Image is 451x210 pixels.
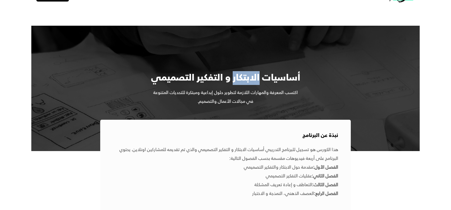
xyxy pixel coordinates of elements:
[312,181,338,188] strong: الفصل الثالث:
[314,190,338,197] strong: الفصل الرابع:
[150,88,301,106] div: اكتسب المعرفة والمهارات اللازمة لتطوير حلول إبداعية ومبتكرة للتحديات المتنوعة في مجالات الأعمال و...
[312,173,338,180] strong: الفصل الثاني:
[313,164,338,171] strong: الفصل الأول:
[113,132,338,139] div: نبذة عن البرنامج
[150,71,301,85] div: أساسيات الابتكار و التفكير التصميمي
